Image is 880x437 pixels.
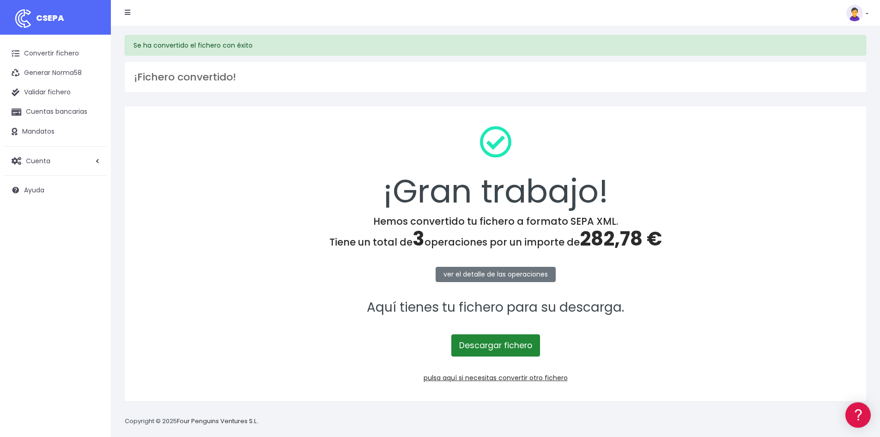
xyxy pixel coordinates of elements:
span: Cuenta [26,156,50,165]
a: Convertir fichero [5,44,106,63]
button: Contáctanos [9,247,176,264]
a: Mandatos [5,122,106,142]
span: 282,78 € [580,225,662,252]
a: Información general [9,79,176,93]
a: pulsa aquí si necesitas convertir otro fichero [424,373,568,382]
div: Convertir ficheros [9,102,176,111]
img: profile [846,5,863,21]
a: Four Penguins Ventures S.L. [177,417,258,425]
h3: ¡Fichero convertido! [134,71,857,83]
a: Formatos [9,117,176,131]
a: Cuenta [5,151,106,171]
img: logo [12,7,35,30]
a: Ayuda [5,180,106,200]
a: Videotutoriales [9,146,176,160]
p: Aquí tienes tu fichero para su descarga. [137,297,854,318]
div: Información general [9,64,176,73]
h4: Hemos convertido tu fichero a formato SEPA XML. Tiene un total de operaciones por un importe de [137,215,854,251]
a: Validar fichero [5,83,106,102]
div: ¡Gran trabajo! [137,118,854,215]
span: 3 [413,225,425,252]
a: Problemas habituales [9,131,176,146]
a: Cuentas bancarias [5,102,106,122]
div: Se ha convertido el fichero con éxito [125,35,866,55]
div: Programadores [9,222,176,231]
a: Descargar fichero [451,334,540,357]
a: ver el detalle de las operaciones [436,267,556,282]
div: Facturación [9,184,176,192]
span: Ayuda [24,185,44,195]
a: API [9,236,176,251]
a: POWERED BY ENCHANT [127,266,178,275]
a: Perfiles de empresas [9,160,176,174]
span: CSEPA [36,12,64,24]
a: Generar Norma58 [5,63,106,83]
p: Copyright © 2025 . [125,417,259,426]
a: General [9,198,176,213]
